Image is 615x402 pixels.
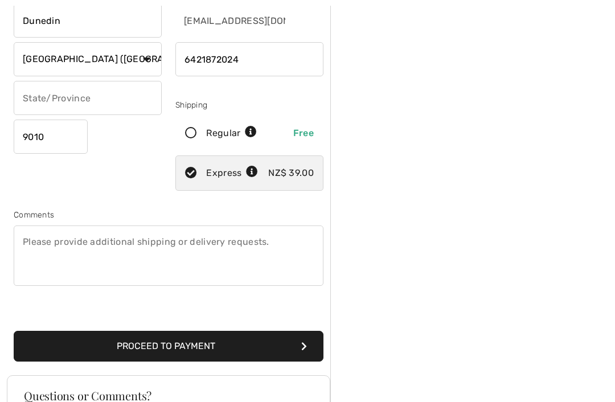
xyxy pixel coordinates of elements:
[206,166,258,180] div: Express
[175,3,286,38] input: E-mail
[293,128,314,138] span: Free
[206,126,257,140] div: Regular
[175,42,323,76] input: Mobile
[14,81,162,115] input: State/Province
[268,166,314,180] div: NZ$ 39.00
[24,390,313,401] h3: Questions or Comments?
[14,120,88,154] input: Zip/Postal Code
[14,331,323,362] button: Proceed to Payment
[14,209,323,221] div: Comments
[14,3,162,38] input: City
[175,99,323,111] div: Shipping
